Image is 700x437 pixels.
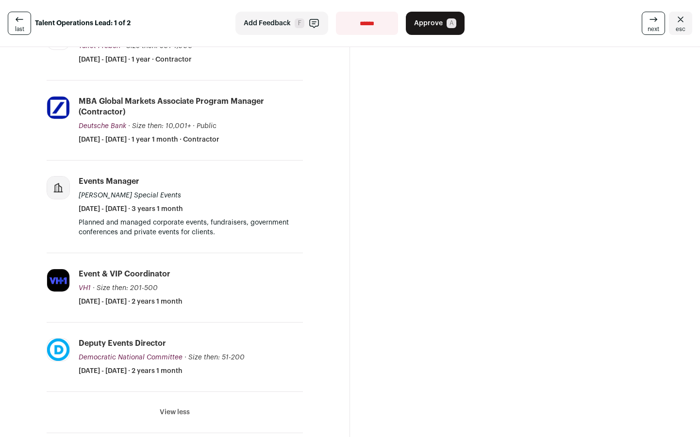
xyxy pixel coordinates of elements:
[79,135,219,145] span: [DATE] - [DATE] · 1 year 1 month · Contractor
[160,407,190,417] button: View less
[47,177,69,199] img: company-logo-placeholder-414d4e2ec0e2ddebbe968bf319fdfe5acfe0c9b87f798d344e800bc9a89632a0.png
[79,96,303,117] div: MBA Global Markets Associate Program Manager (Contractor)
[47,97,69,119] img: 990d45c5d1f9c20b554966680c8d86881361827759cbc4322f4c0fa1ffb46f03.png
[193,121,195,131] span: ·
[35,18,131,28] strong: Talent Operations Lead: 1 of 2
[79,55,192,65] span: [DATE] - [DATE] · 1 year · Contractor
[79,354,183,361] span: Democratic National Committee
[79,123,126,129] span: Deutsche Bank
[235,12,328,35] button: Add Feedback F
[15,25,24,33] span: last
[47,269,69,291] img: f7f353057cac22f888c320e4d94280671d657a4ee5aad0444109236a6370eb2c.jpg
[79,218,303,237] p: Planned and managed corporate events, fundraisers, government conferences and private events for ...
[93,285,158,291] span: · Size then: 201-500
[79,366,183,376] span: [DATE] - [DATE] · 2 years 1 month
[79,338,166,349] div: Deputy Events Director
[8,12,31,35] a: last
[447,18,456,28] span: A
[79,176,139,187] div: Events Manager
[406,12,465,35] button: Approve A
[295,18,304,28] span: F
[79,204,183,214] span: [DATE] - [DATE] · 3 years 1 month
[414,18,443,28] span: Approve
[79,192,181,199] span: [PERSON_NAME] Special Events
[128,123,191,129] span: · Size then: 10,001+
[184,354,245,361] span: · Size then: 51-200
[648,25,659,33] span: next
[244,18,291,28] span: Add Feedback
[79,297,183,307] span: [DATE] - [DATE] · 2 years 1 month
[79,269,170,279] div: Event & VIP Coordinator
[676,25,685,33] span: esc
[197,123,217,129] span: Public
[642,12,665,35] a: next
[669,12,692,35] a: Close
[47,339,69,361] img: 2611de59dc4a4d751ac3ce7b3832d149a5591fd931051fc13ac6b9e0bec00815.png
[79,285,91,291] span: VH1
